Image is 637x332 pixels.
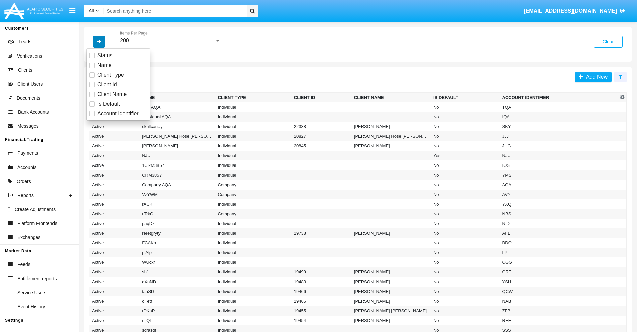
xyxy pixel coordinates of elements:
[17,81,43,88] span: Client Users
[139,131,215,141] td: [PERSON_NAME] Hose [PERSON_NAME]
[431,131,500,141] td: No
[89,267,140,277] td: Active
[500,287,618,296] td: QCW
[500,248,618,257] td: LPL
[431,219,500,228] td: No
[351,306,431,316] td: [PERSON_NAME] [PERSON_NAME]
[351,228,431,238] td: [PERSON_NAME]
[431,180,500,190] td: No
[431,296,500,306] td: No
[139,248,215,257] td: plAlp
[89,306,140,316] td: Active
[215,170,291,180] td: Individual
[139,170,215,180] td: CRM3857
[291,228,351,238] td: 19738
[139,228,215,238] td: reretgryty
[84,7,104,14] a: All
[89,287,140,296] td: Active
[97,71,124,79] span: Client Type
[431,190,500,199] td: No
[351,267,431,277] td: [PERSON_NAME]
[351,287,431,296] td: [PERSON_NAME]
[139,316,215,325] td: nljQl
[17,289,46,296] span: Service Users
[431,209,500,219] td: No
[431,170,500,180] td: No
[17,178,31,185] span: Orders
[291,316,351,325] td: 19454
[431,228,500,238] td: No
[17,95,40,102] span: Documents
[215,248,291,257] td: Individual
[89,257,140,267] td: Active
[215,296,291,306] td: Individual
[291,93,351,103] th: Client ID
[215,228,291,238] td: Individual
[89,228,140,238] td: Active
[351,316,431,325] td: [PERSON_NAME]
[17,234,40,241] span: Exchanges
[215,287,291,296] td: Individual
[89,248,140,257] td: Active
[215,238,291,248] td: Individual
[594,36,623,48] button: Clear
[139,238,215,248] td: FCAKo
[215,209,291,219] td: Company
[500,102,618,112] td: TQA
[97,110,139,118] span: Account Identifier
[431,287,500,296] td: No
[431,306,500,316] td: No
[215,267,291,277] td: Individual
[215,122,291,131] td: Individual
[215,316,291,325] td: Individual
[500,112,618,122] td: IQA
[500,277,618,287] td: YSH
[500,93,618,103] th: Account Identifier
[120,38,129,43] span: 200
[431,141,500,151] td: No
[500,316,618,325] td: REF
[17,261,30,268] span: Feeds
[215,190,291,199] td: Company
[89,277,140,287] td: Active
[18,67,32,74] span: Clients
[291,141,351,151] td: 20845
[500,296,618,306] td: NAB
[139,112,215,122] td: Individual AQA
[431,238,500,248] td: No
[89,209,140,219] td: Active
[500,267,618,277] td: ORT
[524,8,617,14] span: [EMAIL_ADDRESS][DOMAIN_NAME]
[97,90,127,98] span: Client Name
[97,81,117,89] span: Client Id
[139,199,215,209] td: rACKl
[139,219,215,228] td: paqDx
[351,296,431,306] td: [PERSON_NAME]
[17,220,57,227] span: Platform Frontends
[215,219,291,228] td: Individual
[139,190,215,199] td: VzYWM
[97,61,112,69] span: Name
[139,277,215,287] td: gXnND
[500,199,618,209] td: YXQ
[89,8,94,13] span: All
[89,170,140,180] td: Active
[17,275,57,282] span: Entitlement reports
[89,180,140,190] td: Active
[500,257,618,267] td: CGG
[139,287,215,296] td: taaSD
[431,199,500,209] td: No
[431,112,500,122] td: No
[351,277,431,287] td: [PERSON_NAME]
[89,151,140,160] td: Active
[139,160,215,170] td: 1CRM3857
[291,296,351,306] td: 19465
[500,131,618,141] td: JJJ
[291,306,351,316] td: 19455
[431,277,500,287] td: No
[431,102,500,112] td: No
[431,267,500,277] td: No
[500,209,618,219] td: NBS
[89,131,140,141] td: Active
[575,72,612,82] a: Add New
